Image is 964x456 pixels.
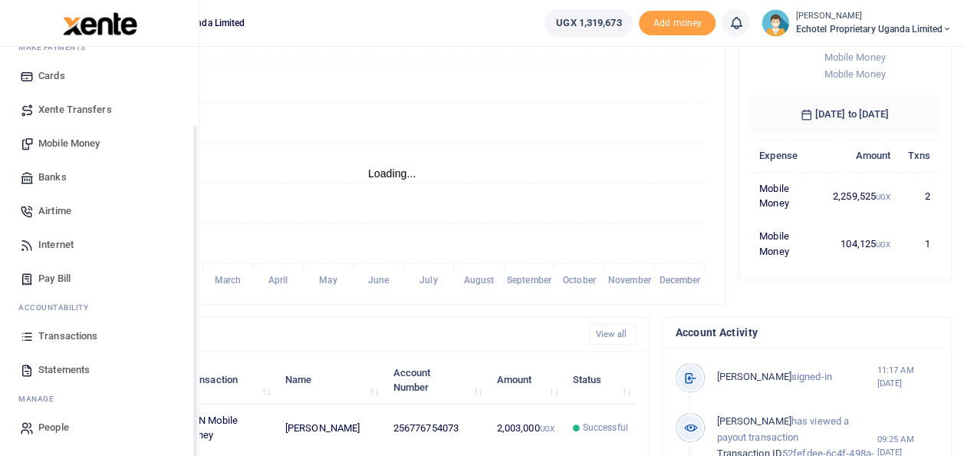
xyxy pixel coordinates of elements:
[384,356,488,404] th: Account Number: activate to sort column ascending
[608,275,652,286] tspan: November
[716,371,791,382] span: [PERSON_NAME]
[589,324,637,345] a: View all
[751,139,824,172] th: Expense
[12,194,186,228] a: Airtime
[583,421,628,435] span: Successful
[824,172,900,220] td: 2,259,525
[38,237,74,253] span: Internet
[751,96,939,133] h6: [DATE] to [DATE]
[61,17,137,28] a: logo-small logo-large logo-large
[12,160,186,194] a: Banks
[38,271,71,286] span: Pay Bill
[12,262,186,296] a: Pay Bill
[876,240,890,249] small: UGX
[716,369,877,385] p: signed-in
[368,167,416,180] text: Loading...
[30,302,88,313] span: countability
[824,68,885,80] span: Mobile Money
[762,9,952,37] a: profile-user [PERSON_NAME] Echotel Proprietary Uganda Limited
[38,203,71,219] span: Airtime
[38,102,112,117] span: Xente Transfers
[12,59,186,93] a: Cards
[824,139,900,172] th: Amount
[12,387,186,411] li: M
[12,93,186,127] a: Xente Transfers
[824,51,885,63] span: Mobile Money
[538,9,639,37] li: Wallet ballance
[464,275,495,286] tspan: August
[877,364,939,390] small: 11:17 AM [DATE]
[277,356,385,404] th: Name: activate to sort column ascending
[38,68,65,84] span: Cards
[63,12,137,35] img: logo-large
[563,275,597,286] tspan: October
[899,139,939,172] th: Txns
[268,275,288,286] tspan: April
[639,16,716,28] a: Add money
[12,296,186,319] li: Ac
[795,22,952,36] span: Echotel Proprietary Uganda Limited
[38,136,100,151] span: Mobile Money
[176,356,277,404] th: Transaction: activate to sort column ascending
[795,10,952,23] small: [PERSON_NAME]
[675,324,939,341] h4: Account Activity
[659,275,701,286] tspan: December
[899,172,939,220] td: 2
[277,405,385,452] td: [PERSON_NAME]
[38,170,67,185] span: Banks
[507,275,552,286] tspan: September
[12,411,186,444] a: People
[876,193,890,201] small: UGX
[26,41,86,53] span: ake Payments
[545,9,633,37] a: UGX 1,319,673
[564,356,637,404] th: Status: activate to sort column ascending
[176,405,277,452] td: MTN Mobile Money
[38,420,69,435] span: People
[824,220,900,268] td: 104,125
[639,11,716,36] li: Toup your wallet
[762,9,789,37] img: profile-user
[539,425,554,433] small: UGX
[751,220,824,268] td: Mobile Money
[12,127,186,160] a: Mobile Money
[488,405,564,452] td: 2,003,000
[38,329,97,344] span: Transactions
[12,319,186,353] a: Transactions
[12,353,186,387] a: Statements
[716,415,791,427] span: [PERSON_NAME]
[26,393,54,405] span: anage
[419,275,437,286] tspan: July
[215,275,242,286] tspan: March
[639,11,716,36] span: Add money
[71,326,577,343] h4: Recent Transactions
[488,356,564,404] th: Amount: activate to sort column ascending
[556,15,621,31] span: UGX 1,319,673
[899,220,939,268] td: 1
[368,275,390,286] tspan: June
[384,405,488,452] td: 256776754073
[319,275,337,286] tspan: May
[751,172,824,220] td: Mobile Money
[38,362,90,378] span: Statements
[12,228,186,262] a: Internet
[12,35,186,59] li: M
